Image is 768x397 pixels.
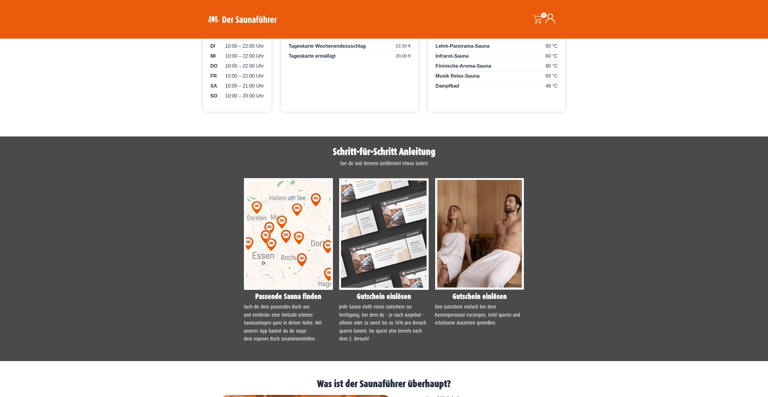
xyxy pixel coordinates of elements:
span: Infrarot-Sauna [435,53,468,59]
p: Tageskarte ermäßigt [289,53,411,60]
span: 90 °C [545,43,558,50]
h4: Gutschein einlösen [339,293,429,300]
span: Lehm-Panorama-Sauna [435,43,490,49]
span: 22,50 € [396,43,411,50]
span: 10:00 – 22:00 Uhr [225,72,264,80]
p: Such dir dein passendes Buch aus und entdecke eine Vielzahl schöner Saunaanlagen ganz in deiner N... [244,303,333,343]
span: SO [210,92,217,100]
span: 10:00 – 21:00 Uhr [225,82,264,90]
span: 60 °C [545,72,558,80]
span: Dampfbad [435,83,459,88]
span: SA [210,82,217,90]
span: 10:00 – 20:00 Uhr [225,92,264,100]
span: 10:00 – 22:00 Uhr [225,43,264,50]
h4: Gutschein einlösen [435,293,525,300]
span: DO [210,62,218,70]
span: 60 °C [545,53,558,60]
span: DI [210,43,215,50]
span: 90 °C [545,62,558,70]
h1: Was ist der Saunaführer überhaupt? [3,379,765,389]
span: 48 °C [545,82,558,90]
h1: Schritt-für-Schritt Anleitung [206,147,562,157]
p: Tageskarte Wochenendezuschlag [289,43,411,51]
span: 20,00 € [396,53,411,59]
span: 0 [541,12,547,18]
span: Finnische-Aroma-Sauna [435,63,491,69]
p: Den Gutschein einfach bei dem Kassenpersonal vorzeigen, Geld sparen und erholsame Auszeiten genie... [435,303,525,327]
span: 10:00 – 22:00 Uhr [225,62,264,70]
span: 10:00 – 22:00 Uhr [225,53,264,60]
h4: Passende Sauna finden [244,293,333,300]
p: Jede Sauna stellt einen Gutschein zur Verfügung, bei dem du – je nach Angebot – alleine oder zu z... [339,303,429,343]
span: Musik Relax-Sauna [435,73,480,78]
p: Tue dir und deinem Geldbeutel etwas Gutes! [206,160,562,168]
span: MI [210,53,216,60]
span: FR [210,72,217,80]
